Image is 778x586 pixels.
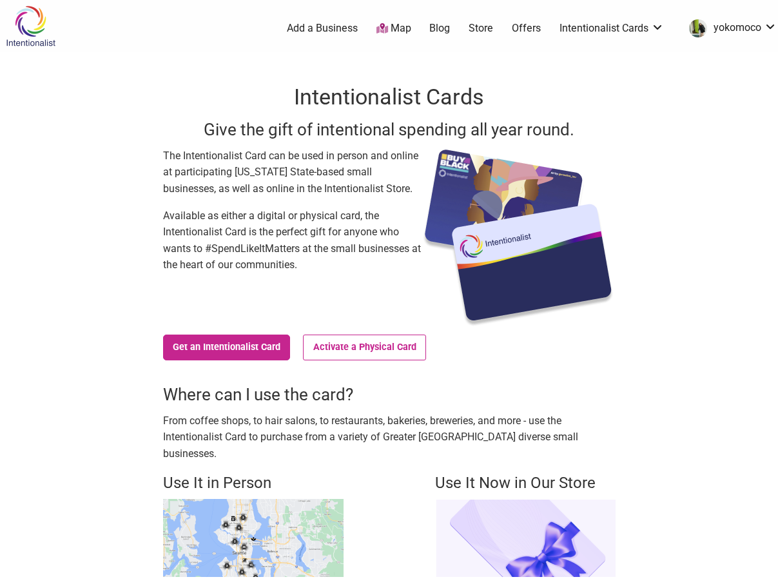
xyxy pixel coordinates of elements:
[163,335,291,360] a: Get an Intentionalist Card
[303,335,426,360] a: Activate a Physical Card
[163,148,421,197] p: The Intentionalist Card can be used in person and online at participating [US_STATE] State-based ...
[469,21,493,35] a: Store
[376,21,411,36] a: Map
[163,413,616,462] p: From coffee shops, to hair salons, to restaurants, bakeries, breweries, and more - use the Intent...
[287,21,358,35] a: Add a Business
[559,21,664,35] a: Intentionalist Cards
[435,473,616,494] h4: Use It Now in Our Store
[163,499,344,577] img: Buy Black map
[163,473,344,494] h4: Use It in Person
[512,21,541,35] a: Offers
[683,17,777,40] a: yokomoco
[435,499,616,577] img: Intentionalist Store
[429,21,450,35] a: Blog
[163,208,421,273] p: Available as either a digital or physical card, the Intentionalist Card is the perfect gift for a...
[163,383,616,406] h3: Where can I use the card?
[163,118,616,141] h3: Give the gift of intentional spending all year round.
[421,148,616,328] img: Intentionalist Card
[163,82,616,113] h1: Intentionalist Cards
